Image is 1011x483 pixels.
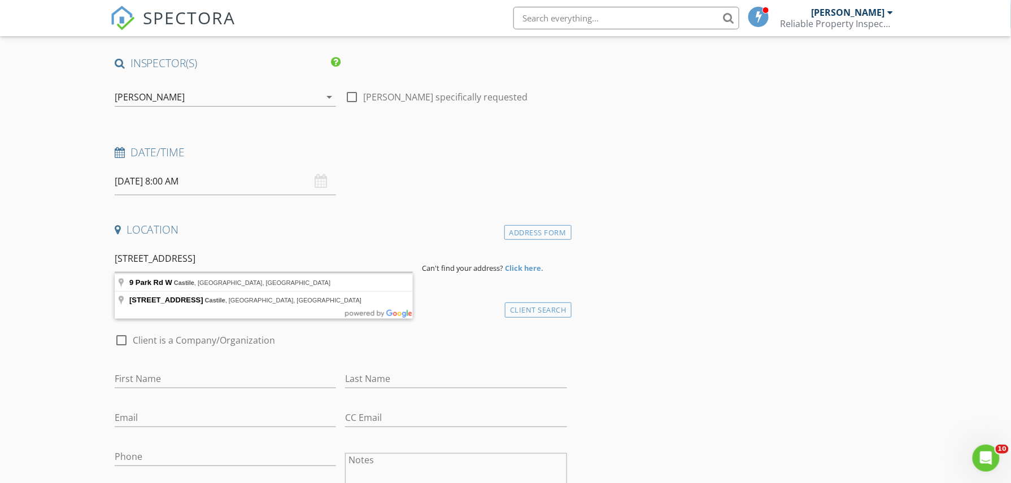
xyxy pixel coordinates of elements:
strong: Click here. [505,263,543,273]
span: Can't find your address? [422,263,503,273]
input: Address Search [115,245,413,273]
span: Park Rd W [136,278,172,287]
div: Reliable Property Inspections of WNY, LLC [781,18,894,29]
i: arrow_drop_down [323,90,336,104]
div: Address Form [504,225,572,240]
input: Select date [115,168,336,195]
label: [PERSON_NAME] specifically requested [363,91,528,103]
div: [PERSON_NAME] [115,92,185,102]
h4: INSPECTOR(S) [115,56,341,71]
a: SPECTORA [110,15,236,39]
input: Search everything... [513,7,739,29]
h4: Date/Time [115,145,567,160]
span: 10 [996,445,1009,454]
span: , [GEOGRAPHIC_DATA], [GEOGRAPHIC_DATA] [205,297,361,304]
img: The Best Home Inspection Software - Spectora [110,6,135,30]
h4: Location [115,222,567,237]
label: Client is a Company/Organization [133,335,275,346]
div: [PERSON_NAME] [812,7,885,18]
span: Castile [205,297,225,304]
span: , [GEOGRAPHIC_DATA], [GEOGRAPHIC_DATA] [174,279,330,286]
span: SPECTORA [143,6,236,29]
iframe: Intercom live chat [973,445,1000,472]
span: Castile [174,279,194,286]
span: [STREET_ADDRESS] [129,296,203,304]
span: 9 [129,278,133,287]
div: Client Search [505,302,572,318]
